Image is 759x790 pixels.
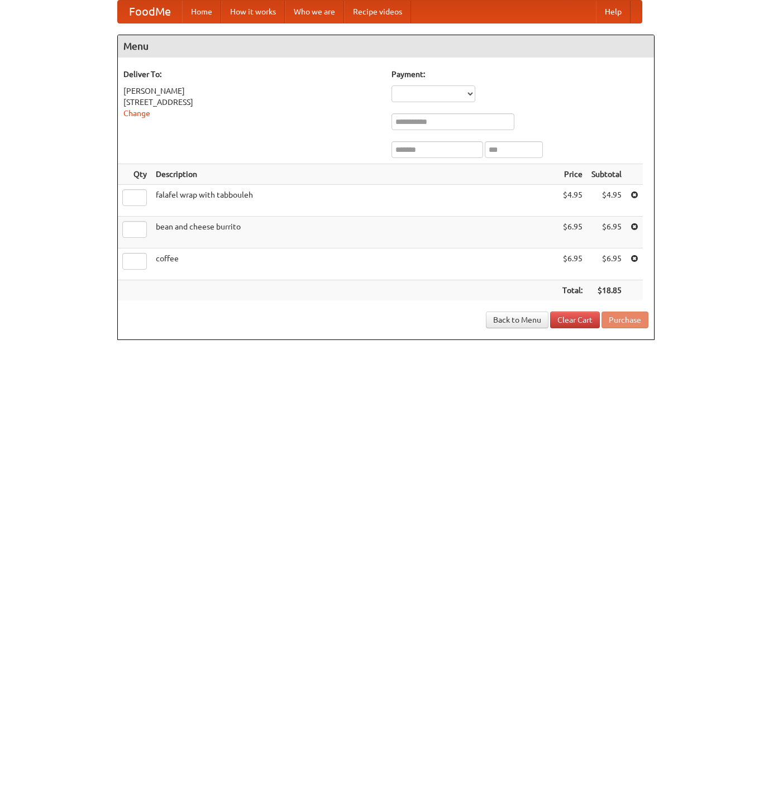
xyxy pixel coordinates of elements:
[558,185,587,217] td: $4.95
[602,312,648,328] button: Purchase
[123,85,380,97] div: [PERSON_NAME]
[558,280,587,301] th: Total:
[151,217,558,248] td: bean and cheese burrito
[118,35,654,58] h4: Menu
[596,1,631,23] a: Help
[182,1,221,23] a: Home
[151,185,558,217] td: falafel wrap with tabbouleh
[151,248,558,280] td: coffee
[118,1,182,23] a: FoodMe
[151,164,558,185] th: Description
[587,164,626,185] th: Subtotal
[486,312,548,328] a: Back to Menu
[587,185,626,217] td: $4.95
[550,312,600,328] a: Clear Cart
[558,164,587,185] th: Price
[118,164,151,185] th: Qty
[587,217,626,248] td: $6.95
[558,248,587,280] td: $6.95
[285,1,344,23] a: Who we are
[123,97,380,108] div: [STREET_ADDRESS]
[558,217,587,248] td: $6.95
[587,248,626,280] td: $6.95
[587,280,626,301] th: $18.85
[123,69,380,80] h5: Deliver To:
[344,1,411,23] a: Recipe videos
[123,109,150,118] a: Change
[392,69,648,80] h5: Payment:
[221,1,285,23] a: How it works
